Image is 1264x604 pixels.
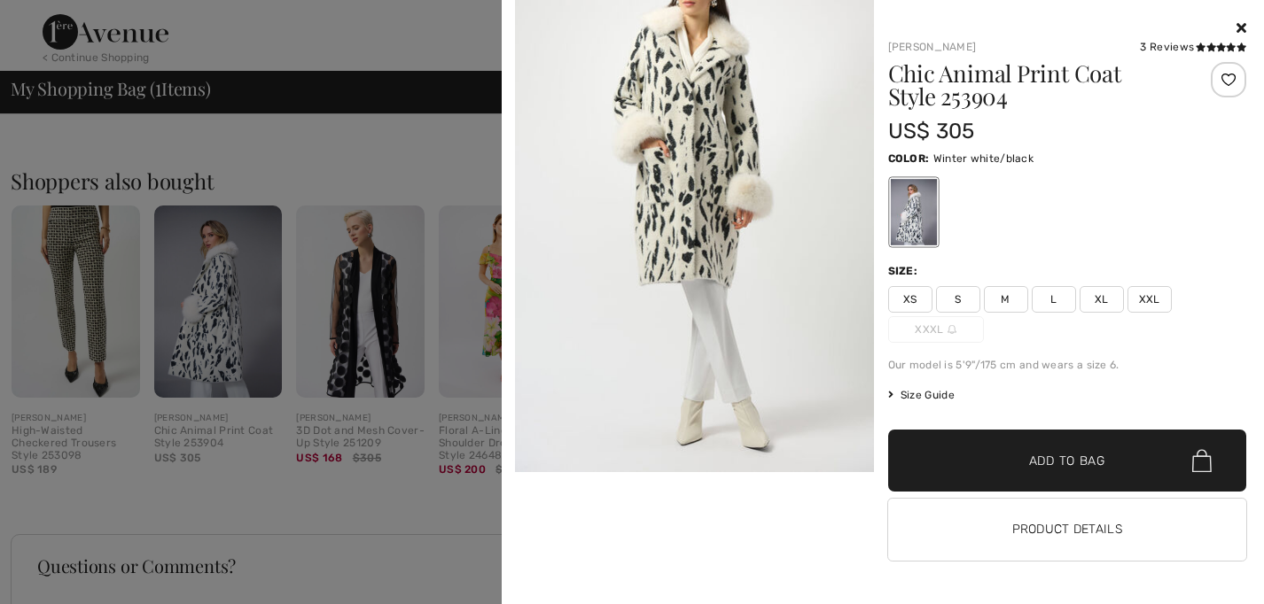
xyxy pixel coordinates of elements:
span: XXL [1127,286,1172,313]
div: Our model is 5'9"/175 cm and wears a size 6. [888,357,1247,373]
div: 3 Reviews [1140,39,1246,55]
span: XL [1080,286,1124,313]
span: Chat [42,12,78,28]
a: [PERSON_NAME] [888,41,977,53]
span: S [936,286,980,313]
span: Add to Bag [1029,452,1105,470]
span: Winter white/black [933,152,1034,165]
button: Product Details [888,499,1247,561]
span: US$ 305 [888,119,975,143]
span: XXXL [888,316,984,343]
button: Add to Bag [888,430,1247,492]
h1: Chic Animal Print Coat Style 253904 [888,62,1187,108]
span: M [984,286,1028,313]
div: Size: [888,263,922,279]
span: XS [888,286,932,313]
span: L [1032,286,1076,313]
span: Color: [888,152,930,165]
img: Bag.svg [1192,449,1212,472]
img: ring-m.svg [948,325,956,334]
div: Winter white/black [890,179,936,245]
span: Size Guide [888,387,955,403]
